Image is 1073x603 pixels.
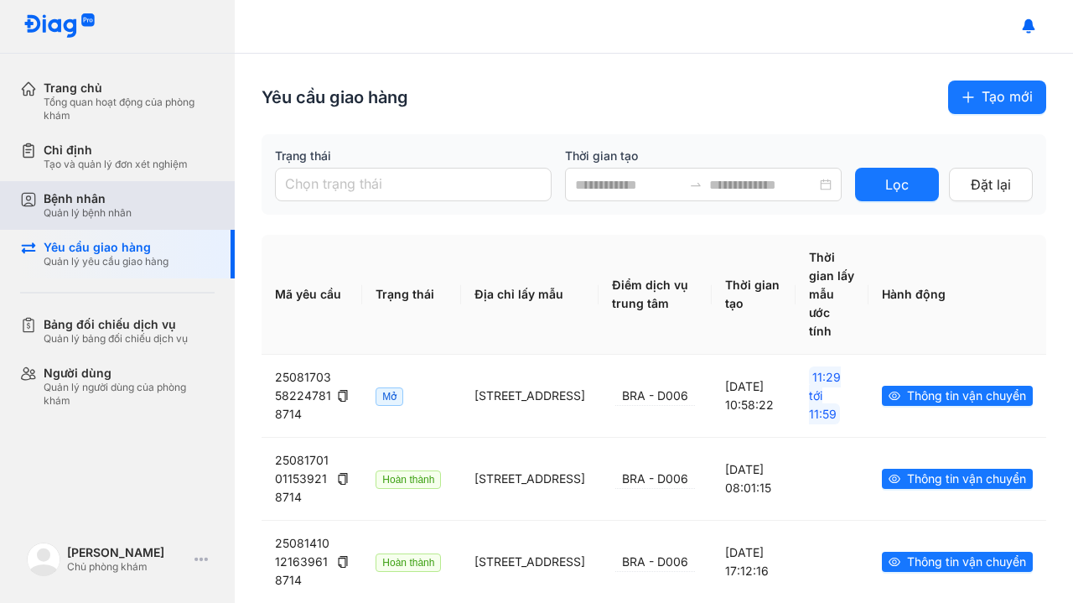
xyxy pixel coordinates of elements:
th: Điểm dịch vụ trung tâm [599,235,712,355]
div: Yêu cầu giao hàng [44,240,168,255]
span: eye [889,390,900,402]
span: Thông tin vận chuyển [907,387,1026,405]
label: Trạng thái [275,148,552,164]
th: Mã yêu cầu [262,235,362,355]
span: 11:29 tới 11:59 [809,366,841,424]
div: Tổng quan hoạt động của phòng khám [44,96,215,122]
th: Địa chỉ lấy mẫu [461,235,599,355]
div: [PERSON_NAME] [67,545,188,560]
span: Lọc [885,174,909,195]
td: [DATE] 08:01:15 [712,437,796,520]
button: eyeThông tin vận chuyển [882,469,1033,489]
th: Thời gian lấy mẫu ước tính [796,235,868,355]
button: eyeThông tin vận chuyển [882,552,1033,572]
div: Người dùng [44,366,215,381]
div: Bệnh nhân [44,191,132,206]
img: logo [23,13,96,39]
span: Thông tin vận chuyển [907,470,1026,488]
span: Thông tin vận chuyển [907,553,1026,571]
div: Chủ phòng khám [67,560,188,574]
div: BRA - D006 [615,553,695,572]
span: copy [337,390,349,402]
span: copy [337,473,349,485]
div: Yêu cầu giao hàng [262,86,408,109]
div: [STREET_ADDRESS] [474,553,585,571]
div: Quản lý bảng đối chiếu dịch vụ [44,332,188,346]
div: 25081701011539218714 [275,451,349,507]
span: copy [337,556,349,568]
span: plus [962,91,975,104]
span: to [689,178,702,191]
button: Đặt lại [949,168,1033,201]
button: Lọc [855,168,939,201]
th: Hành động [868,235,1046,355]
th: Trạng thái [362,235,461,355]
button: eyeThông tin vận chuyển [882,386,1033,406]
div: 25081703582247818714 [275,368,349,424]
div: [STREET_ADDRESS] [474,470,585,488]
span: Mở [376,387,403,406]
div: BRA - D006 [615,387,695,406]
div: Trang chủ [44,81,215,96]
div: 25081410121639618714 [275,534,349,590]
label: Thời gian tạo [565,148,842,164]
div: Tạo và quản lý đơn xét nghiệm [44,158,188,171]
div: Quản lý bệnh nhân [44,206,132,220]
img: logo [27,543,60,576]
div: BRA - D006 [615,470,695,489]
div: Quản lý yêu cầu giao hàng [44,255,168,268]
span: eye [889,473,900,485]
span: Tạo mới [982,86,1033,107]
span: Hoàn thành [376,470,441,489]
div: Chỉ định [44,143,188,158]
span: eye [889,556,900,568]
td: [DATE] 17:12:16 [712,520,796,603]
span: Đặt lại [971,174,1011,195]
th: Thời gian tạo [712,235,796,355]
button: plusTạo mới [948,81,1046,114]
span: Hoàn thành [376,554,441,572]
div: Bảng đối chiếu dịch vụ [44,317,188,332]
span: swap-right [689,178,702,191]
td: [DATE] 10:58:22 [712,355,796,437]
div: Quản lý người dùng của phòng khám [44,381,215,408]
div: [STREET_ADDRESS] [474,387,585,405]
